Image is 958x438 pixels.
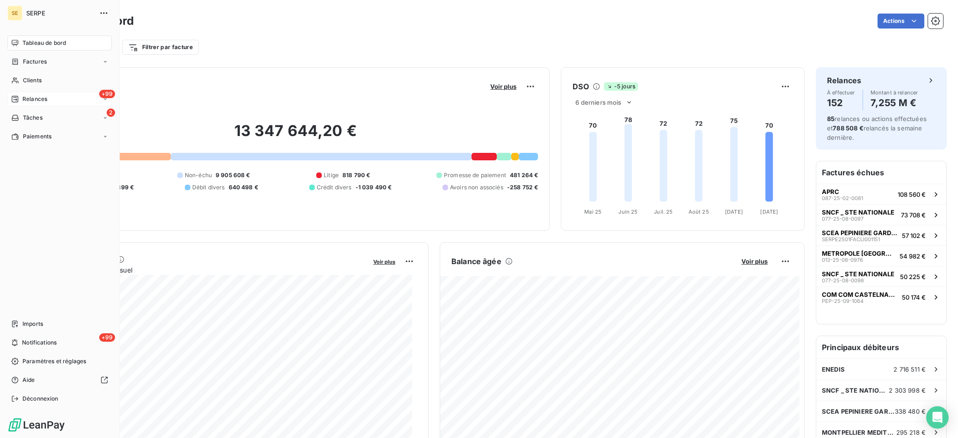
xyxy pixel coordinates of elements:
button: Voir plus [739,257,770,266]
span: Déconnexion [22,395,58,403]
button: Voir plus [487,82,519,91]
span: METROPOLE [GEOGRAPHIC_DATA] [822,250,896,257]
span: SERPE [26,9,94,17]
span: 077-25-08-0098 [822,278,864,283]
span: Factures [23,57,47,66]
span: Clients [23,76,42,85]
button: COM COM CASTELNAUDARYPEP-25-09-106450 174 € [816,287,946,307]
span: Voir plus [373,258,395,265]
span: -258 752 € [507,183,538,192]
span: 2 [107,108,115,117]
div: Open Intercom Messenger [926,406,949,429]
button: SNCF _ STE NATIONALE077-25-08-009850 225 € [816,266,946,287]
h4: 152 [827,95,855,110]
span: SCEA PEPINIERE GARDOISE [822,229,898,237]
span: Voir plus [741,258,768,265]
button: SNCF _ STE NATIONALE077-25-08-009773 708 € [816,204,946,225]
button: Voir plus [370,257,398,266]
span: 6 derniers mois [575,99,621,106]
tspan: Août 25 [689,208,709,215]
span: 818 790 € [342,171,370,180]
h4: 7,255 M € [871,95,918,110]
span: Imports [22,320,43,328]
span: 57 102 € [902,232,926,239]
span: SNCF _ STE NATIONALE [822,387,889,394]
button: SCEA PEPINIERE GARDOISESERPE2501FACLI00115157 102 € [816,225,946,245]
span: 2 716 511 € [893,366,926,373]
button: Actions [878,14,924,29]
span: Litige [324,171,339,180]
span: SCEA PEPINIERE GARDOISE [822,408,895,415]
span: ENEDIS [822,366,845,373]
span: 077-25-08-0097 [822,216,864,222]
span: 50 225 € [900,273,926,280]
span: COM COM CASTELNAUDARY [822,291,898,298]
span: 108 560 € [898,191,926,198]
span: +99 [99,333,115,342]
span: 640 498 € [229,183,258,192]
span: Tâches [23,114,43,122]
tspan: [DATE] [725,208,743,215]
span: 338 480 € [895,408,926,415]
span: Aide [22,376,35,384]
span: Notifications [22,338,57,347]
span: 85 [827,115,835,122]
span: Chiffre d'affaires mensuel [53,265,367,275]
span: APRC [822,188,839,195]
span: -5 jours [604,82,638,91]
span: MONTPELLIER MEDITERRANEE METROPOLE [822,429,896,436]
span: 9 905 608 € [216,171,250,180]
h6: Relances [827,75,861,86]
span: +99 [99,90,115,98]
h6: Factures échues [816,161,946,184]
span: 2 303 998 € [889,387,926,394]
span: relances ou actions effectuées et relancés la semaine dernière. [827,115,927,141]
span: SNCF _ STE NATIONALE [822,208,894,216]
span: 73 708 € [901,211,926,219]
h6: DSO [573,81,588,92]
span: À effectuer [827,90,855,95]
span: 788 508 € [833,124,863,132]
tspan: [DATE] [761,208,778,215]
span: Crédit divers [317,183,352,192]
span: 50 174 € [902,294,926,301]
span: 481 264 € [510,171,538,180]
h6: Principaux débiteurs [816,336,946,359]
span: Paiements [23,132,51,141]
h2: 13 347 644,20 € [53,122,538,150]
span: Tableau de bord [22,39,66,47]
tspan: Mai 25 [585,208,602,215]
tspan: Juin 25 [619,208,638,215]
span: 087-25-02-0081 [822,195,863,201]
a: Aide [7,373,112,388]
span: SNCF _ STE NATIONALE [822,270,894,278]
span: Paramètres et réglages [22,357,86,366]
span: Débit divers [192,183,225,192]
span: 013-25-08-0976 [822,257,863,263]
span: 54 982 € [900,252,926,260]
button: Filtrer par facture [122,40,199,55]
span: Non-échu [185,171,212,180]
span: -1 039 490 € [356,183,392,192]
span: Relances [22,95,47,103]
div: SE [7,6,22,21]
img: Logo LeanPay [7,417,65,432]
button: METROPOLE [GEOGRAPHIC_DATA]013-25-08-097654 982 € [816,245,946,266]
span: PEP-25-09-1064 [822,298,864,304]
span: Voir plus [490,83,516,90]
tspan: Juil. 25 [654,208,673,215]
button: APRC087-25-02-0081108 560 € [816,184,946,204]
span: Promesse de paiement [444,171,506,180]
span: Avoirs non associés [450,183,503,192]
span: SERPE2501FACLI001151 [822,237,880,242]
span: 295 218 € [896,429,926,436]
h6: Balance âgée [451,256,501,267]
span: Montant à relancer [871,90,918,95]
